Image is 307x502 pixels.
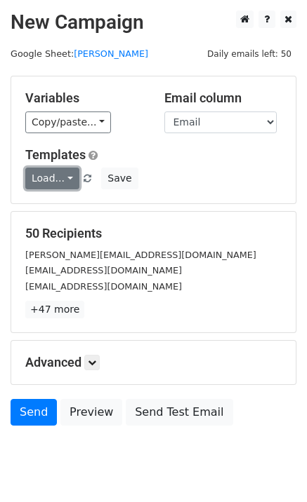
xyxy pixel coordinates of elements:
[25,301,84,318] a: +47 more
[126,399,233,426] a: Send Test Email
[164,90,282,106] h5: Email column
[25,111,111,133] a: Copy/paste...
[11,399,57,426] a: Send
[101,168,138,189] button: Save
[25,355,282,370] h5: Advanced
[25,281,182,292] small: [EMAIL_ADDRESS][DOMAIN_NAME]
[202,48,296,59] a: Daily emails left: 50
[11,48,148,59] small: Google Sheet:
[25,265,182,276] small: [EMAIL_ADDRESS][DOMAIN_NAME]
[25,226,282,241] h5: 50 Recipients
[25,168,79,189] a: Load...
[237,435,307,502] iframe: Chat Widget
[25,147,86,162] a: Templates
[25,250,256,260] small: [PERSON_NAME][EMAIL_ADDRESS][DOMAIN_NAME]
[202,46,296,62] span: Daily emails left: 50
[25,90,143,106] h5: Variables
[11,11,296,34] h2: New Campaign
[60,399,122,426] a: Preview
[74,48,148,59] a: [PERSON_NAME]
